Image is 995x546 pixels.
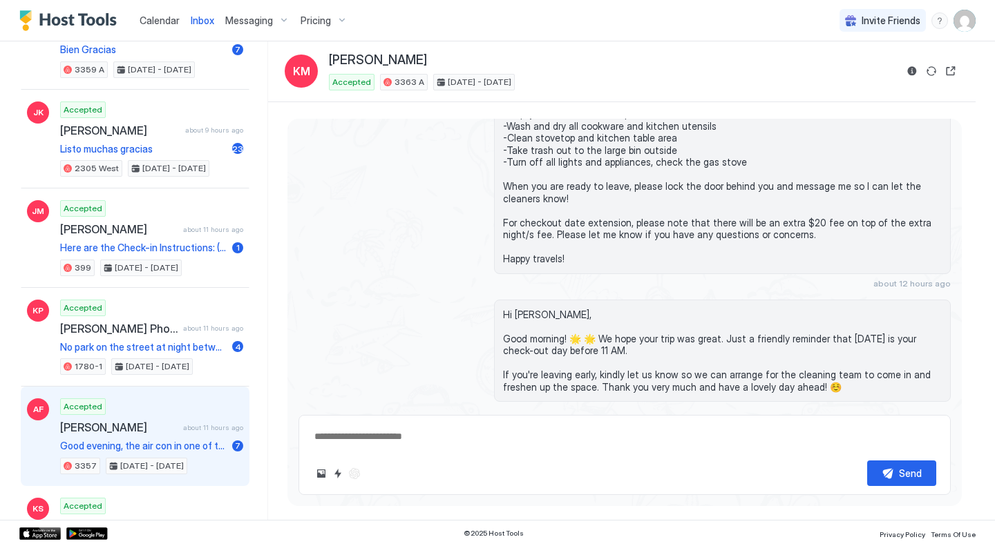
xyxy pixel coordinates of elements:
[503,309,942,393] span: Hi [PERSON_NAME], Good morning! 🌟 🌟 We hope your trip was great. Just a friendly reminder that [D...
[60,222,178,236] span: [PERSON_NAME]
[66,527,108,540] a: Google Play Store
[235,440,240,451] span: 7
[236,242,240,253] span: 1
[19,527,61,540] a: App Store
[126,360,189,373] span: [DATE] - [DATE]
[293,63,310,79] span: KM
[75,162,119,175] span: 2305 West
[332,76,371,88] span: Accepted
[301,14,331,27] span: Pricing
[140,13,180,28] a: Calendar
[60,440,227,452] span: Good evening, the air con in one of the bedrooms has a really bad smell and it’s making my friend...
[954,10,976,32] div: User profile
[75,64,104,76] span: 3359 A
[880,530,925,538] span: Privacy Policy
[931,530,976,538] span: Terms Of Use
[183,423,243,432] span: about 11 hours ago
[191,14,214,26] span: Inbox
[503,11,942,265] span: Hi [PERSON_NAME], Just a reminder that your check-out is [DATE] at 11AM. I hope you enjoyed your ...
[64,500,102,512] span: Accepted
[32,304,44,317] span: KP
[60,242,227,254] span: Here are the Check-in Instructions: (Normal check-in time anytime after 4 PM) 🏡The property addre...
[75,360,102,373] span: 1780-1
[191,13,214,28] a: Inbox
[232,144,243,154] span: 23
[185,126,243,135] span: about 9 hours ago
[32,205,44,217] span: JM
[33,106,44,119] span: JK
[330,465,346,482] button: Quick reply
[19,10,123,31] a: Host Tools Logo
[75,262,91,274] span: 399
[60,322,178,335] span: [PERSON_NAME] Phomphila
[880,526,925,540] a: Privacy Policy
[183,324,243,333] span: about 11 hours ago
[60,341,227,353] span: No park on the street at night between 2AM to 6AM without an overnight parking permit. You will g...
[64,302,102,314] span: Accepted
[873,278,951,289] span: about 12 hours ago
[60,420,178,434] span: [PERSON_NAME]
[64,104,102,116] span: Accepted
[75,460,97,472] span: 3357
[60,143,227,155] span: Listo muchas gracias
[225,14,273,27] span: Messaging
[115,262,178,274] span: [DATE] - [DATE]
[464,529,524,538] span: © 2025 Host Tools
[904,63,920,79] button: Reservation information
[899,466,922,480] div: Send
[142,162,206,175] span: [DATE] - [DATE]
[448,76,511,88] span: [DATE] - [DATE]
[235,44,240,55] span: 7
[931,526,976,540] a: Terms Of Use
[60,124,180,137] span: [PERSON_NAME]
[313,465,330,482] button: Upload image
[942,63,959,79] button: Open reservation
[867,460,936,486] button: Send
[33,403,44,416] span: AF
[140,14,180,26] span: Calendar
[923,63,940,79] button: Sync reservation
[931,12,948,29] div: menu
[183,225,243,234] span: about 11 hours ago
[64,202,102,215] span: Accepted
[120,460,184,472] span: [DATE] - [DATE]
[395,76,424,88] span: 3363 A
[862,14,920,27] span: Invite Friends
[329,52,427,68] span: [PERSON_NAME]
[64,400,102,413] span: Accepted
[32,503,44,515] span: KS
[128,64,191,76] span: [DATE] - [DATE]
[60,43,227,56] span: Bien Gracias
[235,342,241,352] span: 4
